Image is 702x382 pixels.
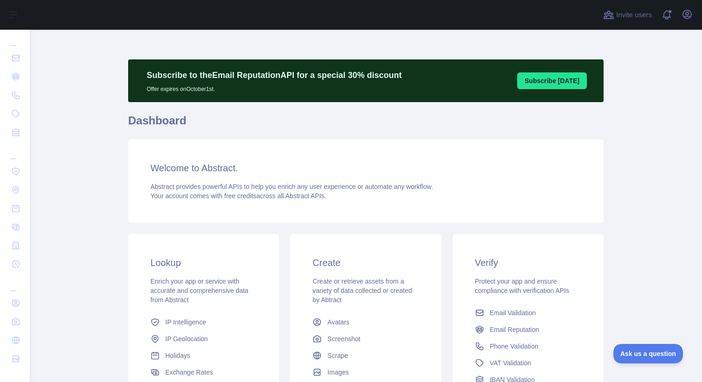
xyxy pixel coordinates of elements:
[490,325,539,334] span: Email Reputation
[7,274,22,293] div: ...
[150,256,257,269] h3: Lookup
[147,330,260,347] a: IP Geolocation
[471,304,585,321] a: Email Validation
[165,317,206,327] span: IP Intelligence
[471,355,585,371] a: VAT Validation
[490,342,539,351] span: Phone Validation
[147,69,402,82] p: Subscribe to the Email Reputation API for a special 30 % discount
[327,317,349,327] span: Avatars
[147,347,260,364] a: Holidays
[147,82,402,93] p: Offer expires on October 1st.
[490,308,536,317] span: Email Validation
[471,321,585,338] a: Email Reputation
[309,347,422,364] a: Scrape
[312,278,412,304] span: Create or retrieve assets from a variety of data collected or created by Abtract
[312,256,419,269] h3: Create
[7,142,22,161] div: ...
[517,72,587,89] button: Subscribe [DATE]
[150,183,433,190] span: Abstract provides powerful APIs to help you enrich any user experience or automate any workflow.
[7,29,22,48] div: ...
[165,351,190,360] span: Holidays
[616,10,652,20] span: Invite users
[613,344,683,363] iframe: Toggle Customer Support
[601,7,654,22] button: Invite users
[309,364,422,381] a: Images
[327,351,348,360] span: Scrape
[475,278,569,294] span: Protect your app and ensure compliance with verification APIs
[490,358,531,368] span: VAT Validation
[128,113,604,136] h1: Dashboard
[327,334,360,343] span: Screenshot
[150,278,248,304] span: Enrich your app or service with accurate and comprehensive data from Abstract
[150,192,326,200] span: Your account comes with across all Abstract APIs.
[150,162,581,175] h3: Welcome to Abstract.
[165,368,213,377] span: Exchange Rates
[309,330,422,347] a: Screenshot
[147,314,260,330] a: IP Intelligence
[147,364,260,381] a: Exchange Rates
[224,192,256,200] span: free credits
[475,256,581,269] h3: Verify
[471,338,585,355] a: Phone Validation
[309,314,422,330] a: Avatars
[165,334,208,343] span: IP Geolocation
[327,368,349,377] span: Images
